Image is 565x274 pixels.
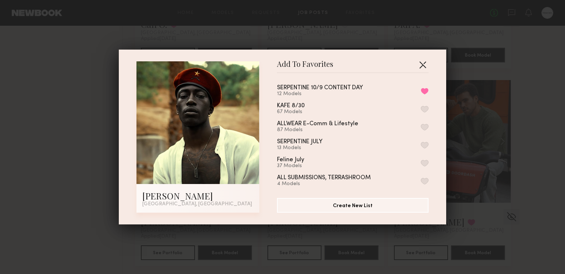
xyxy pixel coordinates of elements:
[417,59,429,71] button: Close
[277,198,429,213] button: Create New List
[277,109,322,115] div: 67 Models
[277,145,340,151] div: 13 Models
[277,127,376,133] div: 87 Models
[277,181,388,187] div: 4 Models
[277,61,333,72] span: Add To Favorites
[277,91,381,97] div: 12 Models
[277,139,323,145] div: SERPENTINE JULY
[277,163,322,169] div: 37 Models
[142,190,253,202] div: [PERSON_NAME]
[277,85,363,91] div: SERPENTINE 10/9 CONTENT DAY
[142,202,253,207] div: [GEOGRAPHIC_DATA], [GEOGRAPHIC_DATA]
[277,103,305,109] div: KAFE 8/30
[277,121,358,127] div: ALLWEAR E-Comm & Lifestyle
[277,175,371,181] div: ALL SUBMISSIONS, TERRASHROOM
[277,157,304,163] div: Feline July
